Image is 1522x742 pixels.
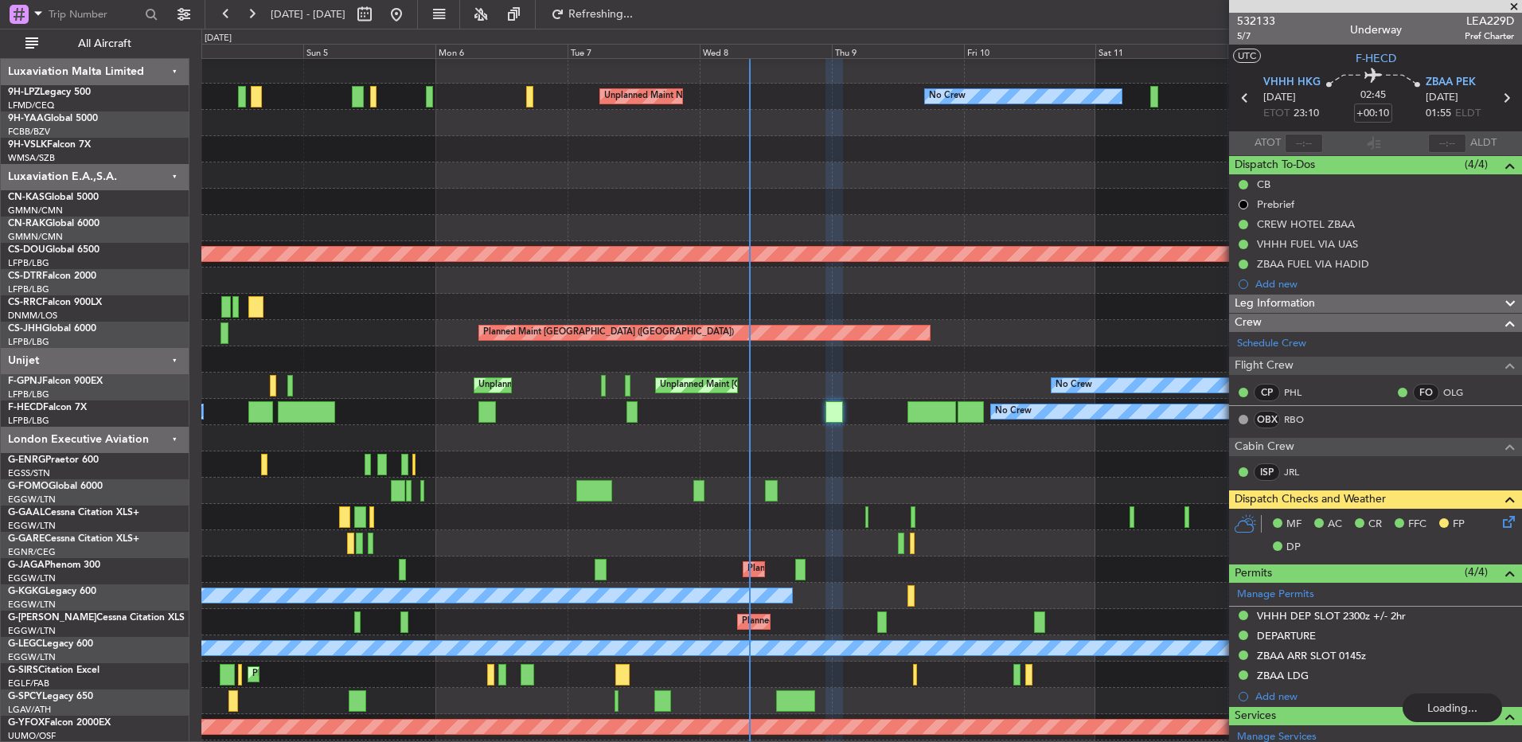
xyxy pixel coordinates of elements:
div: Add new [1255,277,1514,291]
span: 02:45 [1360,88,1386,103]
a: CS-RRCFalcon 900LX [8,298,102,307]
div: Unplanned Maint [GEOGRAPHIC_DATA] ([GEOGRAPHIC_DATA]) [478,373,740,397]
span: [DATE] - [DATE] [271,7,345,21]
a: Schedule Crew [1237,336,1306,352]
a: CS-DOUGlobal 6500 [8,245,100,255]
span: Cabin Crew [1235,438,1294,456]
span: (4/4) [1465,564,1488,580]
div: CREW HOTEL ZBAA [1257,217,1355,231]
input: --:-- [1285,134,1323,153]
span: CS-DOU [8,245,45,255]
span: Dispatch Checks and Weather [1235,490,1386,509]
div: Mon 6 [435,44,568,58]
a: EGGW/LTN [8,494,56,506]
div: ZBAA ARR SLOT 0145z [1257,649,1366,662]
a: F-HECDFalcon 7X [8,403,87,412]
span: G-JAGA [8,560,45,570]
a: Manage Permits [1237,587,1314,603]
span: [DATE] [1263,90,1296,106]
div: VHHH DEP SLOT 2300z +/- 2hr [1257,609,1406,623]
span: [DATE] [1426,90,1458,106]
input: Trip Number [49,2,140,26]
span: 01:55 [1426,106,1451,122]
a: DNMM/LOS [8,310,57,322]
a: EGGW/LTN [8,572,56,584]
span: G-SPCY [8,692,42,701]
span: G-GARE [8,534,45,544]
a: G-LEGCLegacy 600 [8,639,93,649]
a: 9H-VSLKFalcon 7X [8,140,91,150]
a: G-JAGAPhenom 300 [8,560,100,570]
a: G-FOMOGlobal 6000 [8,482,103,491]
span: F-GPNJ [8,377,42,386]
span: DP [1286,540,1301,556]
a: PHL [1284,385,1320,400]
div: VHHH FUEL VIA UAS [1257,237,1358,251]
a: 9H-YAAGlobal 5000 [8,114,98,123]
div: No Crew [1056,373,1092,397]
span: 23:10 [1294,106,1319,122]
span: ATOT [1255,135,1281,151]
span: ELDT [1455,106,1481,122]
a: FCBB/BZV [8,126,50,138]
a: EGSS/STN [8,467,50,479]
span: CS-DTR [8,271,42,281]
span: G-ENRG [8,455,45,465]
div: Loading... [1403,693,1502,722]
span: All Aircraft [41,38,168,49]
span: AC [1328,517,1342,533]
a: G-SIRSCitation Excel [8,666,100,675]
span: Flight Crew [1235,357,1294,375]
span: 532133 [1237,13,1275,29]
a: G-ENRGPraetor 600 [8,455,99,465]
a: LFMD/CEQ [8,100,54,111]
a: LFPB/LBG [8,283,49,295]
a: LFPB/LBG [8,257,49,269]
a: OLG [1443,385,1479,400]
span: ZBAA PEK [1426,75,1476,91]
a: RBO [1284,412,1320,427]
div: Unplanned Maint [GEOGRAPHIC_DATA] ([GEOGRAPHIC_DATA]) [660,373,922,397]
div: Sat 11 [1095,44,1227,58]
div: CB [1257,178,1270,191]
div: Planned Maint [GEOGRAPHIC_DATA] ([GEOGRAPHIC_DATA]) [742,610,993,634]
a: LFPB/LBG [8,415,49,427]
a: EGGW/LTN [8,599,56,611]
div: Prebrief [1257,197,1294,211]
span: G-LEGC [8,639,42,649]
span: (4/4) [1465,156,1488,173]
a: UUMO/OSF [8,730,56,742]
a: G-[PERSON_NAME]Cessna Citation XLS [8,613,185,623]
div: DEPARTURE [1257,629,1316,642]
a: GMMN/CMN [8,205,63,217]
span: Leg Information [1235,295,1315,313]
span: 5/7 [1237,29,1275,43]
span: LEA229D [1465,13,1514,29]
div: Add new [1255,689,1514,703]
span: Services [1235,707,1276,725]
span: 9H-LPZ [8,88,40,97]
a: CS-JHHGlobal 6000 [8,324,96,334]
div: Underway [1350,21,1402,38]
span: Refreshing... [568,9,634,20]
span: Dispatch To-Dos [1235,156,1315,174]
span: MF [1286,517,1302,533]
a: EGGW/LTN [8,625,56,637]
a: CN-RAKGlobal 6000 [8,219,100,228]
a: JRL [1284,465,1320,479]
a: CN-KASGlobal 5000 [8,193,99,202]
div: ZBAA FUEL VIA HADID [1257,257,1369,271]
a: EGNR/CEG [8,546,56,558]
a: G-SPCYLegacy 650 [8,692,93,701]
div: ZBAA LDG [1257,669,1309,682]
div: ISP [1254,463,1280,481]
span: FP [1453,517,1465,533]
div: No Crew [995,400,1032,424]
span: G-FOMO [8,482,49,491]
div: No Crew [929,84,966,108]
div: OBX [1254,411,1280,428]
div: FO [1413,384,1439,401]
div: Wed 8 [700,44,832,58]
button: UTC [1233,49,1261,63]
span: 9H-VSLK [8,140,47,150]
